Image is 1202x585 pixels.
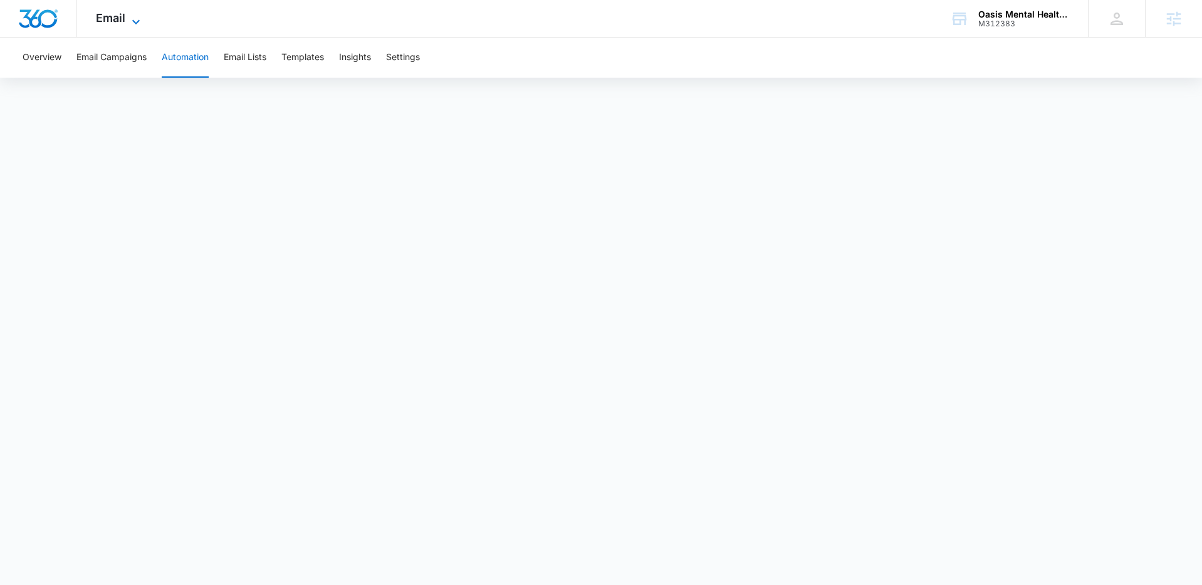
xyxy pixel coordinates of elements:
[978,19,1070,28] div: account id
[224,38,266,78] button: Email Lists
[23,38,61,78] button: Overview
[96,11,125,24] span: Email
[281,38,324,78] button: Templates
[978,9,1070,19] div: account name
[339,38,371,78] button: Insights
[162,38,209,78] button: Automation
[76,38,147,78] button: Email Campaigns
[386,38,420,78] button: Settings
